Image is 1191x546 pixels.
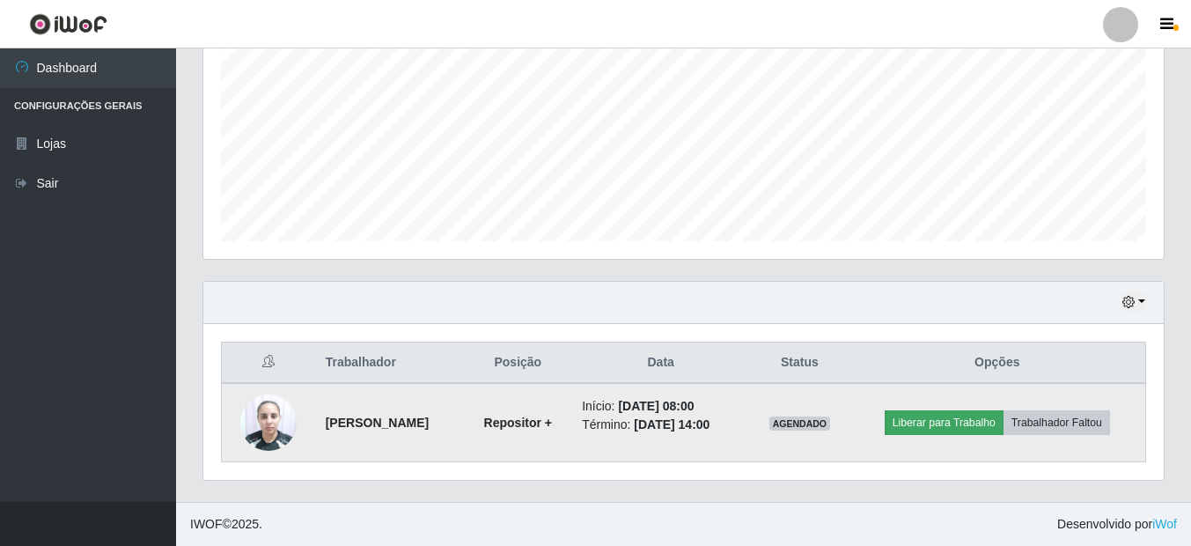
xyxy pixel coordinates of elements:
th: Posição [464,343,571,384]
li: Término: [582,416,739,434]
span: Desenvolvido por [1057,515,1177,534]
time: [DATE] 08:00 [618,399,694,413]
strong: Repositor + [484,416,552,430]
span: AGENDADO [769,417,831,431]
time: [DATE] 14:00 [634,417,709,432]
li: Início: [582,397,739,416]
th: Status [750,343,849,384]
th: Opções [849,343,1146,384]
button: Liberar para Trabalho [885,410,1004,435]
th: Trabalhador [315,343,465,384]
img: CoreUI Logo [29,13,107,35]
img: 1739994247557.jpeg [240,385,297,460]
button: Trabalhador Faltou [1004,410,1110,435]
th: Data [571,343,750,384]
a: iWof [1152,517,1177,531]
strong: [PERSON_NAME] [326,416,429,430]
span: © 2025 . [190,515,262,534]
span: IWOF [190,517,223,531]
